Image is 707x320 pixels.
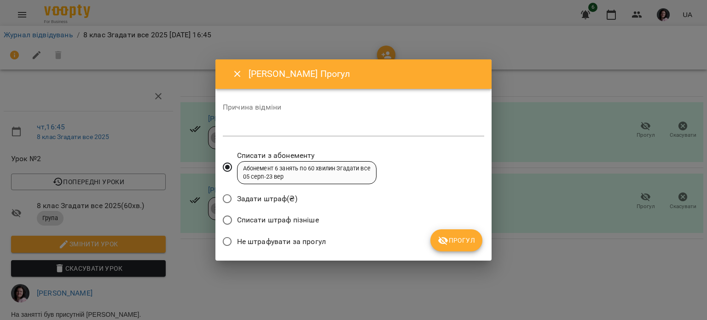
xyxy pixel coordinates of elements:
h6: [PERSON_NAME] Прогул [249,67,481,81]
button: Close [226,63,249,85]
div: Абонемент 6 занять по 60 хвилин Згадати все 05 серп - 23 вер [243,164,371,181]
span: Не штрафувати за прогул [237,236,326,247]
span: Списати штраф пізніше [237,215,319,226]
label: Причина відміни [223,104,484,111]
button: Прогул [430,229,482,251]
span: Задати штраф(₴) [237,193,297,204]
span: Списати з абонементу [237,150,377,161]
span: Прогул [438,235,475,246]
